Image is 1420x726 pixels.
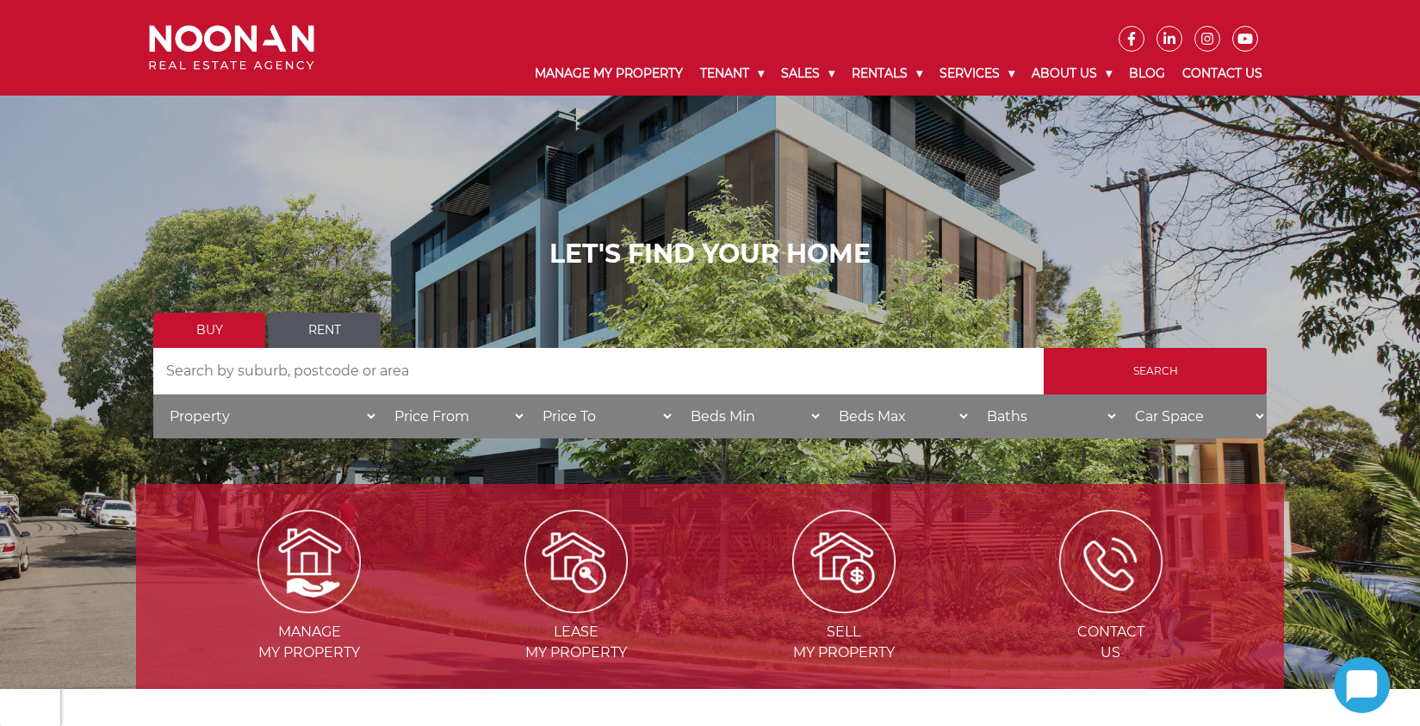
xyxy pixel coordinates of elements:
[931,52,1023,96] a: Services
[177,622,441,663] span: Manage my Property
[153,239,1267,270] h1: LET'S FIND YOUR HOME
[149,25,314,71] img: Noonan Real Estate Agency
[1044,348,1267,394] input: Search
[1059,510,1163,613] img: ICONS
[153,348,1044,394] input: Search by suburb, postcode or area
[444,622,708,663] span: Lease my Property
[526,52,691,96] a: Manage My Property
[153,313,265,348] a: Buy
[1023,52,1120,96] a: About Us
[691,52,772,96] a: Tenant
[979,552,1243,661] a: ContactUs
[444,552,708,661] a: Leasemy Property
[712,622,976,663] span: Sell my Property
[524,510,628,613] img: Lease my property
[712,552,976,661] a: Sellmy Property
[792,510,896,613] img: Sell my property
[257,510,361,613] img: Manage my Property
[979,622,1243,663] span: Contact Us
[269,313,381,348] a: Rent
[177,552,441,661] a: Managemy Property
[843,52,931,96] a: Rentals
[772,52,843,96] a: Sales
[1174,52,1271,96] a: Contact Us
[1120,52,1174,96] a: Blog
